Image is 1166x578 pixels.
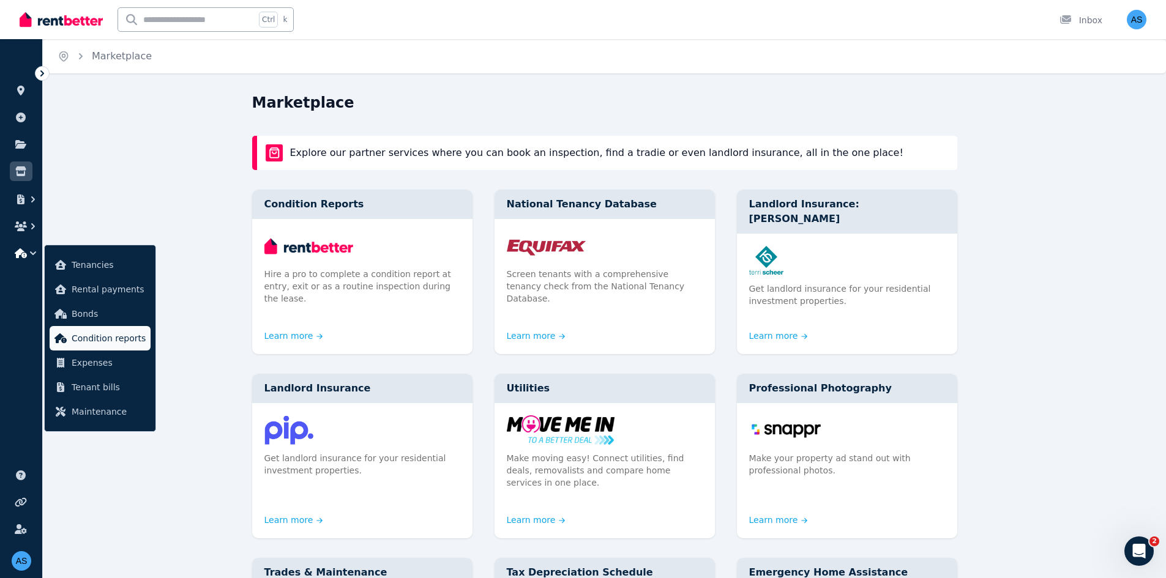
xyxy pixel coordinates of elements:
span: Ctrl [259,12,278,28]
iframe: Intercom live chat [1124,536,1154,566]
img: Aaron Showell [12,551,31,571]
div: Utilities [495,374,715,403]
span: Rental payments [72,282,146,297]
div: Professional Photography [737,374,957,403]
img: Landlord Insurance: Terri Scheer [749,246,945,275]
span: Bonds [72,306,146,321]
span: Tenancies [72,258,146,272]
span: Condition reports [72,331,146,346]
a: Maintenance [50,399,151,424]
div: Landlord Insurance: [PERSON_NAME] [737,190,957,234]
span: Maintenance [72,404,146,419]
div: Condition Reports [252,190,473,219]
span: 2 [1149,536,1159,546]
p: Get landlord insurance for your residential investment properties. [749,283,945,307]
img: National Tenancy Database [507,231,703,261]
img: Utilities [507,415,703,445]
a: Condition reports [50,326,151,350]
img: RentBetter [20,10,103,29]
div: Inbox [1059,14,1102,26]
a: Expenses [50,350,151,375]
img: Professional Photography [749,415,945,445]
img: Condition Reports [264,231,460,261]
img: Landlord Insurance [264,415,460,445]
nav: Breadcrumb [43,39,166,73]
p: Hire a pro to complete a condition report at entry, exit or as a routine inspection during the le... [264,268,460,305]
a: Learn more [264,330,323,342]
span: Tenant bills [72,380,146,395]
img: Aaron Showell [1127,10,1146,29]
a: Learn more [507,514,566,526]
h1: Marketplace [252,93,354,113]
a: Marketplace [92,50,152,62]
span: k [283,15,287,24]
a: Tenant bills [50,375,151,399]
p: Get landlord insurance for your residential investment properties. [264,452,460,476]
a: Bonds [50,302,151,326]
p: Make moving easy! Connect utilities, find deals, removalists and compare home services in one place. [507,452,703,489]
p: Screen tenants with a comprehensive tenancy check from the National Tenancy Database. [507,268,703,305]
a: Learn more [749,330,808,342]
a: Rental payments [50,277,151,302]
div: Landlord Insurance [252,374,473,403]
a: Tenancies [50,253,151,277]
div: National Tenancy Database [495,190,715,219]
img: rentBetter Marketplace [266,144,283,161]
p: Make your property ad stand out with professional photos. [749,452,945,476]
a: Learn more [749,514,808,526]
span: Expenses [72,355,146,370]
a: Learn more [507,330,566,342]
a: Learn more [264,514,323,526]
p: Explore our partner services where you can book an inspection, find a tradie or even landlord ins... [290,146,903,160]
